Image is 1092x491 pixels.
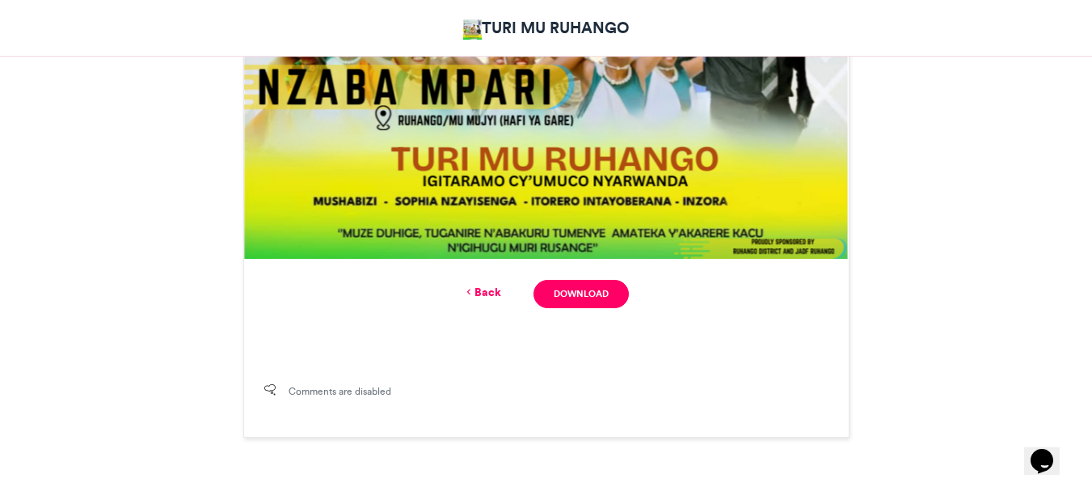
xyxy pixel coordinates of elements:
[1024,426,1076,475] iframe: chat widget
[463,284,501,301] a: Back
[463,19,482,40] img: Valens Ntirenganya
[463,16,629,40] a: TURI MU RUHANGO
[289,384,391,399] span: Comments are disabled
[533,280,628,308] a: Download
